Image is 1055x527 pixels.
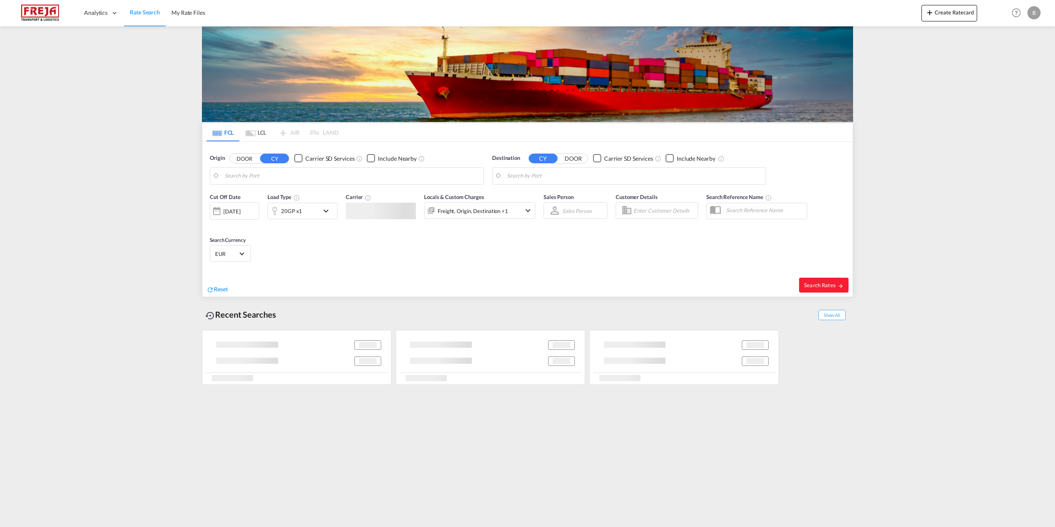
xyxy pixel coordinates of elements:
input: Enter Customer Details [633,204,695,217]
div: Freight Origin Destination Factory Stuffingicon-chevron-down [424,202,535,219]
md-icon: icon-chevron-down [523,206,533,215]
span: Customer Details [616,194,657,200]
span: Help [1009,6,1023,20]
span: EUR [215,250,238,258]
span: Locals & Custom Charges [424,194,484,200]
md-icon: Unchecked: Search for CY (Container Yard) services for all selected carriers.Checked : Search for... [655,155,661,162]
img: 586607c025bf11f083711d99603023e7.png [12,4,68,22]
button: icon-plus 400-fgCreate Ratecard [921,5,977,21]
span: Search Reference Name [706,194,772,200]
md-icon: icon-backup-restore [205,311,215,321]
div: 20GP x1 [281,205,302,217]
span: Reset [214,286,228,293]
md-checkbox: Checkbox No Ink [666,154,715,163]
span: Carrier [346,194,371,200]
md-icon: icon-refresh [206,286,214,293]
div: Carrier SD Services [305,155,354,163]
span: Analytics [84,9,108,17]
span: Load Type [267,194,300,200]
div: 20GP x1icon-chevron-down [267,203,338,219]
span: Origin [210,154,225,162]
md-icon: Unchecked: Ignores neighbouring ports when fetching rates.Checked : Includes neighbouring ports w... [718,155,724,162]
span: Cut Off Date [210,194,241,200]
span: Search Rates [804,282,844,288]
span: Search Currency [210,237,246,243]
button: Search Ratesicon-arrow-right [799,278,849,293]
md-icon: The selected Trucker/Carrierwill be displayed in the rate results If the rates are from another f... [365,194,371,201]
span: Show All [818,310,846,320]
span: My Rate Files [171,9,205,16]
button: CY [529,154,558,163]
button: DOOR [230,154,259,163]
md-datepicker: Select [210,219,216,230]
md-select: Sales Person [561,205,593,217]
div: Help [1009,6,1027,21]
div: Include Nearby [378,155,417,163]
button: DOOR [559,154,588,163]
div: Include Nearby [677,155,715,163]
md-icon: Unchecked: Ignores neighbouring ports when fetching rates.Checked : Includes neighbouring ports w... [418,155,425,162]
div: [DATE] [223,208,240,215]
span: Sales Person [544,194,574,200]
md-icon: icon-plus 400-fg [925,7,935,17]
input: Search by Port [507,170,762,182]
md-pagination-wrapper: Use the left and right arrow keys to navigate between tabs [206,123,338,141]
md-checkbox: Checkbox No Ink [593,154,653,163]
md-icon: Your search will be saved by the below given name [765,194,772,201]
span: Rate Search [130,9,160,16]
div: Recent Searches [202,305,279,324]
md-tab-item: LCL [239,123,272,141]
md-icon: Unchecked: Search for CY (Container Yard) services for all selected carriers.Checked : Search for... [356,155,363,162]
div: B [1027,6,1041,19]
img: LCL+%26+FCL+BACKGROUND.png [202,26,853,122]
md-tab-item: FCL [206,123,239,141]
span: Destination [492,154,520,162]
input: Search Reference Name [722,204,807,216]
md-checkbox: Checkbox No Ink [294,154,354,163]
div: Origin DOOR CY Checkbox No InkUnchecked: Search for CY (Container Yard) services for all selected... [202,142,853,297]
div: icon-refreshReset [206,285,228,294]
div: [DATE] [210,202,259,220]
md-select: Select Currency: € EUREuro [214,248,246,260]
input: Search by Port [225,170,479,182]
div: Carrier SD Services [604,155,653,163]
md-icon: icon-information-outline [293,194,300,201]
div: Freight Origin Destination Factory Stuffing [438,205,508,217]
md-checkbox: Checkbox No Ink [367,154,417,163]
button: CY [260,154,289,163]
md-icon: icon-chevron-down [321,206,335,216]
md-icon: icon-arrow-right [838,283,844,289]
